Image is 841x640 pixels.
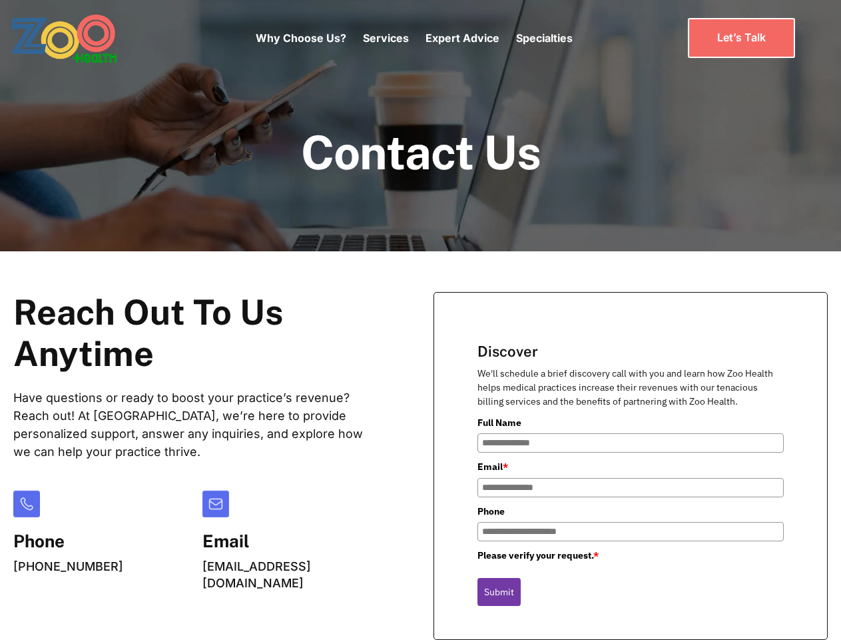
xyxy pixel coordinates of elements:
a: Specialties [516,31,573,45]
p: We'll schedule a brief discovery call with you and learn how Zoo Health helps medical practices i... [477,367,784,409]
h5: Email [202,531,381,551]
label: Full Name [477,415,784,430]
p: Services [363,30,409,46]
p: Have questions or ready to boost your practice’s revenue? Reach out! At [GEOGRAPHIC_DATA], we’re ... [13,389,380,461]
a: [PHONE_NUMBER] [13,559,123,573]
button: Submit [477,578,521,606]
h5: Phone [13,531,123,551]
a: Let’s Talk [688,18,795,57]
div: Services [363,10,409,66]
label: Email [477,459,784,474]
label: Please verify your request. [477,548,784,563]
a: Why Choose Us? [256,31,346,45]
div: Specialties [516,10,573,66]
h2: Reach Out To Us Anytime [13,292,380,375]
label: Phone [477,504,784,519]
h2: Discover [477,343,784,360]
a: home [10,13,153,63]
a: Expert Advice [425,31,499,45]
h1: Contact Us [301,127,541,178]
a: [EMAIL_ADDRESS][DOMAIN_NAME] [202,559,311,590]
